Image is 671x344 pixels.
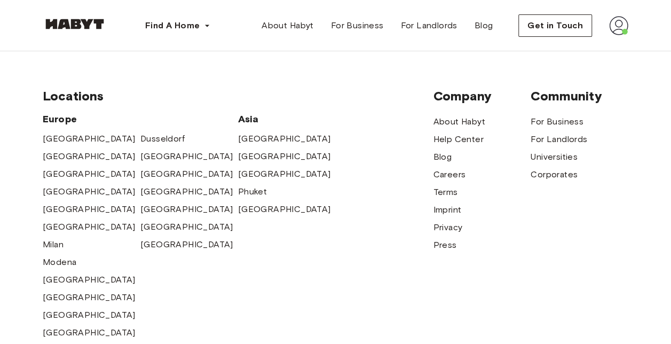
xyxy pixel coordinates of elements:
a: [GEOGRAPHIC_DATA] [43,291,136,304]
span: Find A Home [145,19,200,32]
a: [GEOGRAPHIC_DATA] [238,203,331,216]
a: For Business [322,15,392,36]
a: Blog [433,151,452,163]
a: About Habyt [433,115,485,128]
a: For Landlords [392,15,465,36]
a: [GEOGRAPHIC_DATA] [43,326,136,339]
a: [GEOGRAPHIC_DATA] [43,309,136,322]
span: For Business [331,19,384,32]
a: [GEOGRAPHIC_DATA] [43,273,136,286]
a: About Habyt [253,15,322,36]
a: [GEOGRAPHIC_DATA] [238,132,331,145]
a: Blog [466,15,502,36]
a: Privacy [433,221,462,234]
a: Corporates [531,168,578,181]
a: Milan [43,238,64,251]
img: avatar [609,16,628,35]
a: Modena [43,256,76,269]
a: Terms [433,186,457,199]
span: Locations [43,88,433,104]
a: [GEOGRAPHIC_DATA] [43,185,136,198]
a: [GEOGRAPHIC_DATA] [140,221,233,233]
a: Universities [531,151,578,163]
span: Europe [43,113,238,126]
a: [GEOGRAPHIC_DATA] [43,132,136,145]
a: [GEOGRAPHIC_DATA] [238,168,331,181]
span: Asia [238,113,336,126]
a: [GEOGRAPHIC_DATA] [140,150,233,163]
a: Careers [433,168,465,181]
a: [GEOGRAPHIC_DATA] [43,221,136,233]
a: [GEOGRAPHIC_DATA] [140,203,233,216]
a: Press [433,239,456,252]
a: Imprint [433,204,461,216]
a: Dusseldorf [140,132,185,145]
span: Community [531,88,628,104]
a: [GEOGRAPHIC_DATA] [43,203,136,216]
span: Blog [475,19,493,32]
a: [GEOGRAPHIC_DATA] [140,238,233,251]
span: For Landlords [400,19,457,32]
img: Habyt [43,19,107,29]
a: [GEOGRAPHIC_DATA] [238,150,331,163]
a: [GEOGRAPHIC_DATA] [43,168,136,181]
span: About Habyt [262,19,313,32]
span: Get in Touch [527,19,583,32]
a: [GEOGRAPHIC_DATA] [43,150,136,163]
a: [GEOGRAPHIC_DATA] [140,168,233,181]
a: [GEOGRAPHIC_DATA] [140,185,233,198]
button: Get in Touch [518,14,592,37]
a: For Landlords [531,133,587,146]
button: Find A Home [137,15,219,36]
a: For Business [531,115,583,128]
span: Company [433,88,531,104]
a: Phuket [238,185,267,198]
a: Help Center [433,133,483,146]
